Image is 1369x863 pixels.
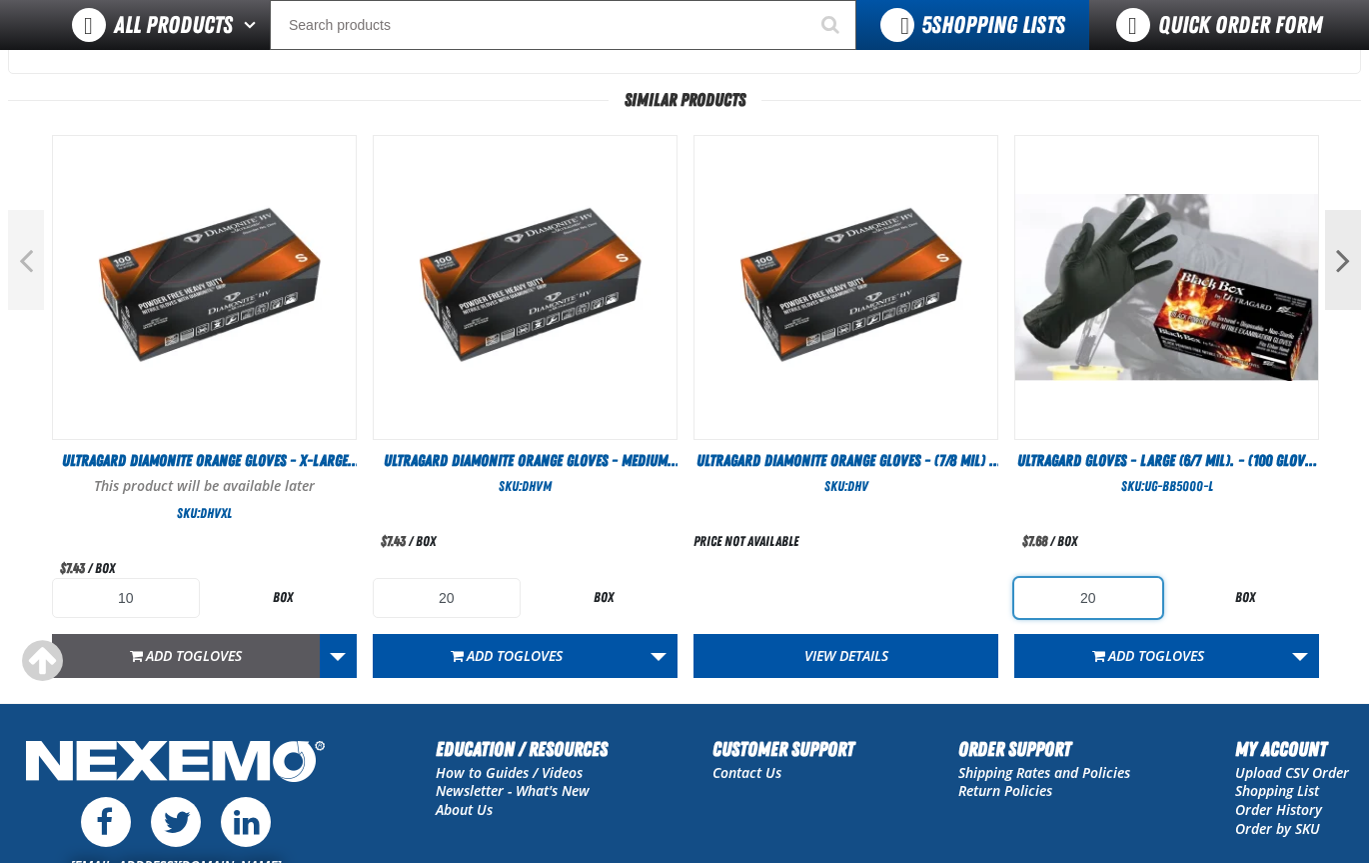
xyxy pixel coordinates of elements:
[374,136,677,439] img: Ultragard Diamonite Orange Gloves - Medium (7/8 mil). - (100 gloves per box MIN 10 box order)
[1235,800,1322,819] a: Order History
[847,478,868,494] span: DHV
[373,477,678,496] div: SKU:
[1281,634,1319,678] a: More Actions
[1014,450,1319,472] a: Ultragard gloves - Large (6/7 mil). - (100 gloves per box MIN 10 box order)
[1017,451,1317,492] span: Ultragard gloves - Large (6/7 mil). - (100 gloves per box MIN 10 box order)
[712,763,781,782] a: Contact Us
[373,450,678,472] a: Ultragard Diamonite Orange Gloves - Medium (7/8 mil). - (100 gloves per box MIN 10 box order)
[20,639,64,683] div: Scroll to the top
[1235,763,1349,782] a: Upload CSV Order
[958,734,1130,764] h2: Order Support
[1144,478,1213,494] span: UG-BB5000-L
[1014,477,1319,496] div: SKU:
[531,588,679,607] div: box
[958,781,1052,800] a: Return Policies
[62,451,360,513] span: Ultragard Diamonite Orange Gloves - X-Large (7/8 mil). - (100 gloves per box MIN 10 box order)
[88,560,92,576] span: /
[53,136,356,439] : View Details of the Ultragard Diamonite Orange Gloves - X-Large (7/8 mil). - (100 gloves per box ...
[146,646,242,665] span: Add to
[696,451,1001,492] span: Ultragard Diamonite Orange Gloves - (7/8 mil) - (100 gloves per box MIN 10 box order)
[514,646,563,665] span: GLOVES
[1172,588,1320,607] div: box
[921,11,1065,39] span: Shopping Lists
[522,478,552,494] span: DHVM
[1014,578,1162,618] input: Product Quantity
[467,646,563,665] span: Add to
[95,560,115,576] span: box
[694,136,997,439] : View Details of the Ultragard Diamonite Orange Gloves - (7/8 mil) - (100 gloves per box MIN 10 bo...
[1325,210,1361,310] button: Next
[1057,533,1077,549] span: box
[52,477,357,496] p: This product will be available later
[1108,646,1204,665] span: Add to
[436,781,590,800] a: Newsletter - What's New
[416,533,436,549] span: box
[210,588,358,607] div: box
[319,634,357,678] a: More Actions
[52,504,357,523] div: SKU:
[53,136,356,439] img: Ultragard Diamonite Orange Gloves - X-Large (7/8 mil). - (100 gloves per box MIN 10 box order)
[436,763,583,782] a: How to Guides / Videos
[374,136,677,439] : View Details of the Ultragard Diamonite Orange Gloves - Medium (7/8 mil). - (100 gloves per box M...
[1022,533,1047,549] span: $7.68
[52,634,320,678] button: Add toGLOVES
[373,634,641,678] button: Add toGLOVES
[52,578,200,618] input: Product Quantity
[436,734,608,764] h2: Education / Resources
[640,634,678,678] a: More Actions
[712,734,854,764] h2: Customer Support
[381,533,406,549] span: $7.43
[609,90,761,110] span: Similar Products
[1235,781,1319,800] a: Shopping List
[8,210,44,310] button: Previous
[958,763,1130,782] a: Shipping Rates and Policies
[693,450,998,472] a: Ultragard Diamonite Orange Gloves - (7/8 mil) - (100 gloves per box MIN 10 box order)
[20,734,331,793] img: Nexemo Logo
[200,505,232,521] span: DHVXL
[373,578,521,618] input: Product Quantity
[694,136,997,439] img: Ultragard Diamonite Orange Gloves - (7/8 mil) - (100 gloves per box MIN 10 box order)
[436,800,493,819] a: About Us
[1014,634,1282,678] button: Add toGLOVES
[921,11,931,39] strong: 5
[1235,819,1320,838] a: Order by SKU
[1015,136,1318,439] : View Details of the Ultragard gloves - Large (6/7 mil). - (100 gloves per box MIN 10 box order)
[1235,734,1349,764] h2: My Account
[60,560,85,576] span: $7.43
[384,451,680,513] span: Ultragard Diamonite Orange Gloves - Medium (7/8 mil). - (100 gloves per box MIN 10 box order)
[1050,533,1054,549] span: /
[693,477,998,496] div: SKU:
[1015,136,1318,439] img: Ultragard gloves - Large (6/7 mil). - (100 gloves per box MIN 10 box order)
[193,646,242,665] span: GLOVES
[1155,646,1204,665] span: GLOVES
[693,532,798,551] div: Price not available
[52,450,357,472] a: Ultragard Diamonite Orange Gloves - X-Large (7/8 mil). - (100 gloves per box MIN 10 box order)
[693,634,998,678] a: View Details
[409,533,413,549] span: /
[114,7,233,43] span: All Products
